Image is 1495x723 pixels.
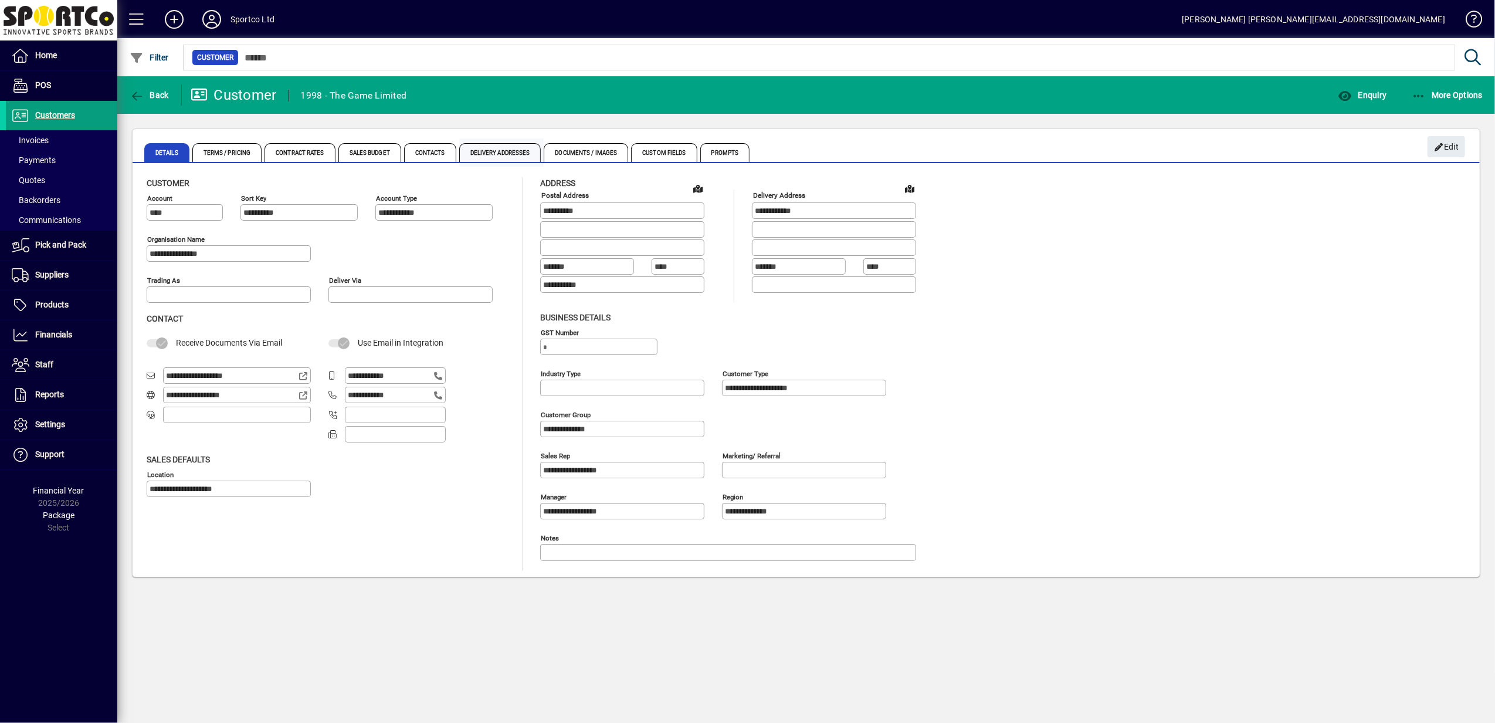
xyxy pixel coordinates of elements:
[147,235,205,244] mat-label: Organisation name
[6,320,117,350] a: Financials
[700,143,750,162] span: Prompts
[1335,85,1389,106] button: Enquiry
[1457,2,1480,40] a: Knowledge Base
[147,455,210,464] span: Sales defaults
[404,143,456,162] span: Contacts
[6,350,117,380] a: Staff
[12,195,60,205] span: Backorders
[35,420,65,429] span: Settings
[6,170,117,190] a: Quotes
[127,47,172,68] button: Filter
[193,9,230,30] button: Profile
[12,156,56,165] span: Payments
[541,328,579,336] mat-label: GST Number
[541,492,567,501] mat-label: Manager
[147,194,172,202] mat-label: Account
[540,313,611,322] span: Business details
[6,210,117,230] a: Communications
[540,178,575,188] span: Address
[631,143,697,162] span: Custom Fields
[1182,10,1445,29] div: [PERSON_NAME] [PERSON_NAME][EMAIL_ADDRESS][DOMAIN_NAME]
[6,440,117,469] a: Support
[117,85,182,106] app-page-header-button: Back
[6,71,117,100] a: POS
[459,143,541,162] span: Delivery Addresses
[6,150,117,170] a: Payments
[541,369,581,377] mat-label: Industry type
[541,533,559,542] mat-label: Notes
[35,360,53,369] span: Staff
[358,338,443,347] span: Use Email in Integration
[35,330,72,339] span: Financials
[197,52,233,63] span: Customer
[6,41,117,70] a: Home
[6,380,117,410] a: Reports
[35,270,69,279] span: Suppliers
[6,410,117,440] a: Settings
[1338,90,1386,100] span: Enquiry
[147,314,183,323] span: Contact
[541,410,591,418] mat-label: Customer group
[147,276,180,285] mat-label: Trading as
[12,175,45,185] span: Quotes
[191,86,277,104] div: Customer
[376,194,417,202] mat-label: Account Type
[6,231,117,260] a: Pick and Pack
[1409,85,1486,106] button: More Options
[155,9,193,30] button: Add
[35,450,65,459] span: Support
[35,50,57,60] span: Home
[1412,90,1483,100] span: More Options
[192,143,262,162] span: Terms / Pricing
[176,338,282,347] span: Receive Documents Via Email
[723,369,768,377] mat-label: Customer type
[35,390,64,399] span: Reports
[6,290,117,320] a: Products
[723,492,743,501] mat-label: Region
[144,143,189,162] span: Details
[35,110,75,120] span: Customers
[1434,137,1459,157] span: Edit
[147,470,174,478] mat-label: Location
[1428,136,1465,157] button: Edit
[130,53,169,62] span: Filter
[147,178,189,188] span: Customer
[541,451,570,460] mat-label: Sales rep
[723,451,781,460] mat-label: Marketing/ Referral
[12,215,81,225] span: Communications
[689,179,707,198] a: View on map
[130,90,169,100] span: Back
[33,486,84,495] span: Financial Year
[6,261,117,290] a: Suppliers
[12,136,49,145] span: Invoices
[6,130,117,150] a: Invoices
[35,300,69,309] span: Products
[265,143,335,162] span: Contract Rates
[35,80,51,90] span: POS
[43,511,74,520] span: Package
[338,143,401,162] span: Sales Budget
[329,276,361,285] mat-label: Deliver via
[301,86,407,105] div: 1998 - The Game Limited
[230,10,274,29] div: Sportco Ltd
[900,179,919,198] a: View on map
[127,85,172,106] button: Back
[544,143,628,162] span: Documents / Images
[241,194,266,202] mat-label: Sort key
[6,190,117,210] a: Backorders
[35,240,86,249] span: Pick and Pack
